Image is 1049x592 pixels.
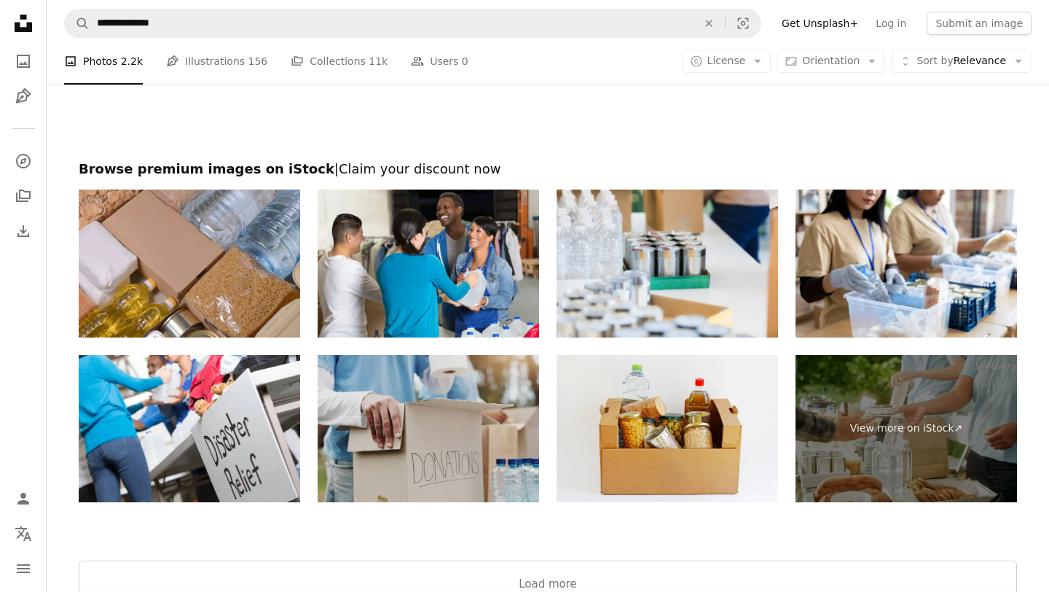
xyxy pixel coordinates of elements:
[9,47,38,76] a: Photos
[64,9,761,38] form: Find visuals sitewide
[411,38,468,85] a: Users 0
[166,38,267,85] a: Illustrations 156
[462,53,468,69] span: 0
[682,50,771,73] button: License
[248,53,268,69] span: 156
[916,54,1006,69] span: Relevance
[291,38,388,85] a: Collections 11k
[795,190,1017,338] img: Two women packing free food for people in need into plastic boxes
[9,217,38,246] a: Download History
[369,53,388,69] span: 11k
[867,12,915,35] a: Log in
[79,355,300,503] img: Closeup of Disaster Relief sign at center handing out water
[707,55,746,66] span: License
[65,9,90,37] button: Search Unsplash
[726,9,761,37] button: Visual search
[773,12,867,35] a: Get Unsplash+
[9,82,38,111] a: Illustrations
[318,190,539,338] img: Hispanic couple donating water and blankets at disaster relief charity
[334,161,501,176] span: | Claim your discount now
[318,355,539,503] img: Boxes, charity and volunteer in event, hands and people in ngo with kindness, donations and servi...
[557,355,778,503] img: Food in a donation box
[9,554,38,583] button: Menu
[557,190,778,338] img: Canned food and water bottles on table in food bank
[79,190,300,338] img: Donations food with canned food.Food set for the needy and volunteering. Relief Funds ,Donations....
[891,50,1032,73] button: Sort byRelevance
[9,484,38,513] a: Log in / Sign up
[9,147,38,176] a: Explore
[795,355,1017,503] a: View more on iStock↗
[802,55,860,66] span: Orientation
[693,9,725,37] button: Clear
[9,519,38,548] button: Language
[916,55,953,66] span: Sort by
[777,50,885,73] button: Orientation
[9,182,38,211] a: Collections
[9,9,38,41] a: Home — Unsplash
[79,160,1017,178] h2: Browse premium images on iStock
[927,12,1032,35] button: Submit an image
